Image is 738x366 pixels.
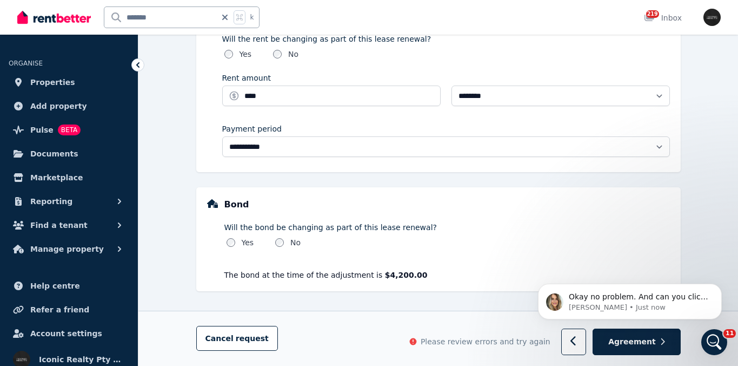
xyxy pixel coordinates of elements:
button: Reporting [9,191,129,212]
p: The bond at the time of the adjustment is [224,270,670,280]
span: Account settings [30,327,102,340]
span: Please review errors and try again [421,336,550,347]
label: No [288,49,298,60]
span: Iconic Realty Pty Ltd [39,353,125,366]
button: Manage property [9,238,129,260]
strong: $4,200.00 [385,271,428,279]
span: Find a tenant [30,219,88,232]
span: Properties [30,76,75,89]
h5: Bond [224,198,249,211]
a: Help centre [9,275,129,297]
span: k [250,13,254,22]
iframe: Intercom live chat [701,329,727,355]
span: ORGANISE [9,60,43,67]
div: Inbox [644,12,682,23]
span: request [236,333,269,344]
a: PulseBETA [9,119,129,141]
span: 219 [646,10,659,18]
button: Find a tenant [9,214,129,236]
label: Will the rent be changing as part of this lease renewal? [222,34,670,44]
label: Yes [242,237,254,248]
span: BETA [58,125,81,135]
span: Reporting [30,195,72,208]
span: Pulse [30,123,54,136]
img: Iconic Realty Pty Ltd [703,9,721,26]
span: Add property [30,100,87,113]
span: Help centre [30,279,80,292]
a: Refer a friend [9,299,129,321]
span: Agreement [608,336,656,347]
label: Will the bond be changing as part of this lease renewal? [224,222,670,233]
label: Payment period [222,123,282,134]
iframe: Intercom notifications message [522,261,738,337]
span: Documents [30,147,78,160]
span: 11 [723,329,736,338]
a: Account settings [9,323,129,344]
a: Marketplace [9,167,129,188]
span: Marketplace [30,171,83,184]
a: Properties [9,71,129,93]
button: Agreement [593,329,680,355]
a: Add property [9,95,129,117]
span: Manage property [30,243,104,256]
img: RentBetter [17,9,91,25]
label: Rent amount [222,73,271,83]
label: No [290,237,301,248]
a: Documents [9,143,129,165]
button: Cancelrequest [196,326,278,351]
span: Cancel [205,334,269,343]
span: Refer a friend [30,303,89,316]
label: Yes [240,49,252,60]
